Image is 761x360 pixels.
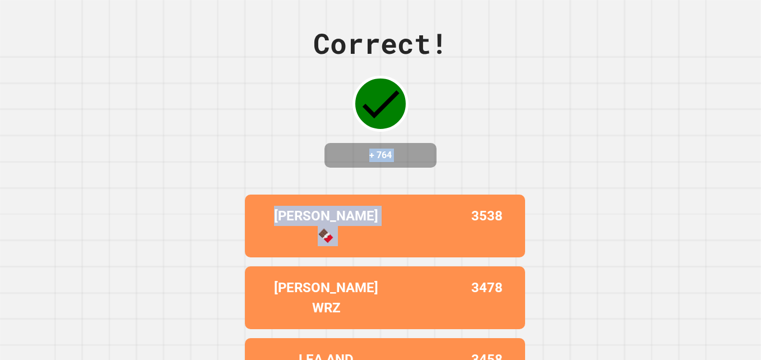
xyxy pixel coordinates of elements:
div: Correct! [313,22,448,64]
p: [PERSON_NAME] WRZ [267,278,385,318]
h4: + 764 [336,149,425,162]
p: 3478 [471,278,503,318]
p: [PERSON_NAME] 🍫 [267,206,385,246]
p: 3538 [471,206,503,246]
